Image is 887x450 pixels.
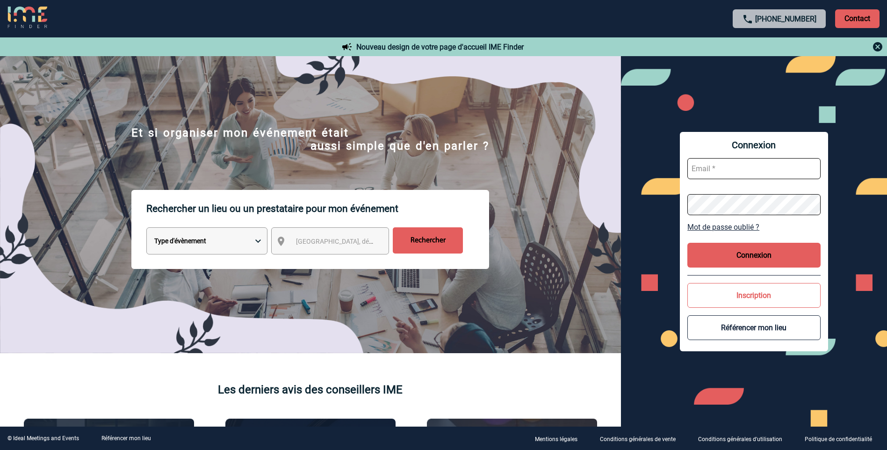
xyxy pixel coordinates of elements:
[698,436,782,443] p: Conditions générales d'utilisation
[687,283,821,308] button: Inscription
[687,315,821,340] button: Référencer mon lieu
[101,435,151,442] a: Référencer mon lieu
[797,434,887,443] a: Politique de confidentialité
[742,14,753,25] img: call-24-px.png
[592,434,691,443] a: Conditions générales de vente
[687,158,821,179] input: Email *
[535,436,577,443] p: Mentions légales
[687,139,821,151] span: Connexion
[600,436,676,443] p: Conditions générales de vente
[527,434,592,443] a: Mentions légales
[755,15,816,23] a: [PHONE_NUMBER]
[687,223,821,232] a: Mot de passe oublié ?
[146,190,489,227] p: Rechercher un lieu ou un prestataire pour mon événement
[835,9,880,28] p: Contact
[687,243,821,268] button: Connexion
[805,436,872,443] p: Politique de confidentialité
[7,435,79,442] div: © Ideal Meetings and Events
[296,238,426,245] span: [GEOGRAPHIC_DATA], département, région...
[393,227,463,254] input: Rechercher
[691,434,797,443] a: Conditions générales d'utilisation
